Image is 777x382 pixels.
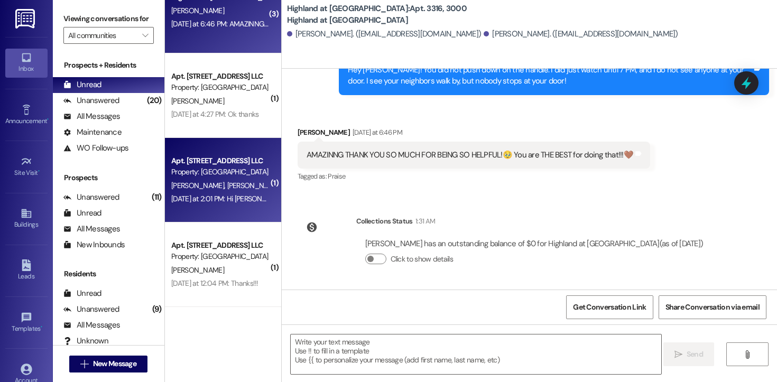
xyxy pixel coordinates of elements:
[659,295,766,319] button: Share Conversation via email
[15,9,37,29] img: ResiDesk Logo
[63,239,125,250] div: New Inbounds
[144,92,164,109] div: (20)
[53,60,164,71] div: Prospects + Residents
[171,71,269,82] div: Apt. [STREET_ADDRESS] LLC
[63,288,101,299] div: Unread
[63,336,108,347] div: Unknown
[63,143,128,154] div: WO Follow-ups
[5,256,48,285] a: Leads
[356,216,413,227] div: Collections Status
[63,208,101,219] div: Unread
[63,192,119,203] div: Unanswered
[171,96,224,106] span: [PERSON_NAME]
[171,278,258,288] div: [DATE] at 12:04 PM: Thanks!!!
[665,302,760,313] span: Share Conversation via email
[38,167,40,175] span: •
[142,31,148,40] i: 
[5,204,48,233] a: Buildings
[573,302,646,313] span: Get Conversation Link
[63,304,119,315] div: Unanswered
[328,172,345,181] span: Praise
[171,6,224,15] span: [PERSON_NAME]
[171,166,269,178] div: Property: [GEOGRAPHIC_DATA]
[80,360,88,368] i: 
[69,356,147,372] button: New Message
[307,150,633,161] div: AMAZINNG THANK YOU SO MUCH FOR BEING SO HELPFUL!🥹 You are THE BEST for doing that!!!🤎
[149,189,164,206] div: (11)
[298,127,650,142] div: [PERSON_NAME]
[171,155,269,166] div: Apt. [STREET_ADDRESS] LLC
[484,29,678,40] div: [PERSON_NAME]. ([EMAIL_ADDRESS][DOMAIN_NAME])
[47,116,49,123] span: •
[68,27,137,44] input: All communities
[5,309,48,337] a: Templates •
[287,3,498,26] b: Highland at [GEOGRAPHIC_DATA]: Apt. 3316, 3000 Highland at [GEOGRAPHIC_DATA]
[171,240,269,251] div: Apt. [STREET_ADDRESS] LLC
[150,301,164,318] div: (9)
[171,82,269,93] div: Property: [GEOGRAPHIC_DATA]
[365,238,704,249] div: [PERSON_NAME] has an outstanding balance of $0 for Highland at [GEOGRAPHIC_DATA] (as of [DATE])
[53,268,164,279] div: Residents
[5,49,48,77] a: Inbox
[687,349,703,360] span: Send
[391,254,453,265] label: Click to show details
[41,323,42,331] span: •
[298,169,650,184] div: Tagged as:
[171,109,258,119] div: [DATE] at 4:27 PM: Ok thanks
[663,342,715,366] button: Send
[227,181,280,190] span: [PERSON_NAME]
[171,265,224,275] span: [PERSON_NAME]
[63,127,122,138] div: Maintenance
[5,153,48,181] a: Site Visit •
[93,358,136,369] span: New Message
[287,29,482,40] div: [PERSON_NAME]. ([EMAIL_ADDRESS][DOMAIN_NAME])
[63,111,120,122] div: All Messages
[63,95,119,106] div: Unanswered
[63,223,120,235] div: All Messages
[63,11,154,27] label: Viewing conversations for
[171,251,269,262] div: Property: [GEOGRAPHIC_DATA]
[743,350,751,359] i: 
[566,295,653,319] button: Get Conversation Link
[674,350,682,359] i: 
[348,64,752,87] div: Hey [PERSON_NAME]! You did not push down on the handle. I did just watch until 7 PM, and I do not...
[350,127,402,138] div: [DATE] at 6:46 PM
[53,172,164,183] div: Prospects
[413,216,435,227] div: 1:31 AM
[171,181,227,190] span: [PERSON_NAME]
[171,19,534,29] div: [DATE] at 6:46 PM: AMAZINNG THANK YOU SO MUCH FOR BEING SO HELPFUL!🥹 You are THE BEST for doing t...
[63,79,101,90] div: Unread
[63,320,120,331] div: All Messages
[171,194,414,203] div: [DATE] at 2:01 PM: Hi [PERSON_NAME], when will be fixed our account balance?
